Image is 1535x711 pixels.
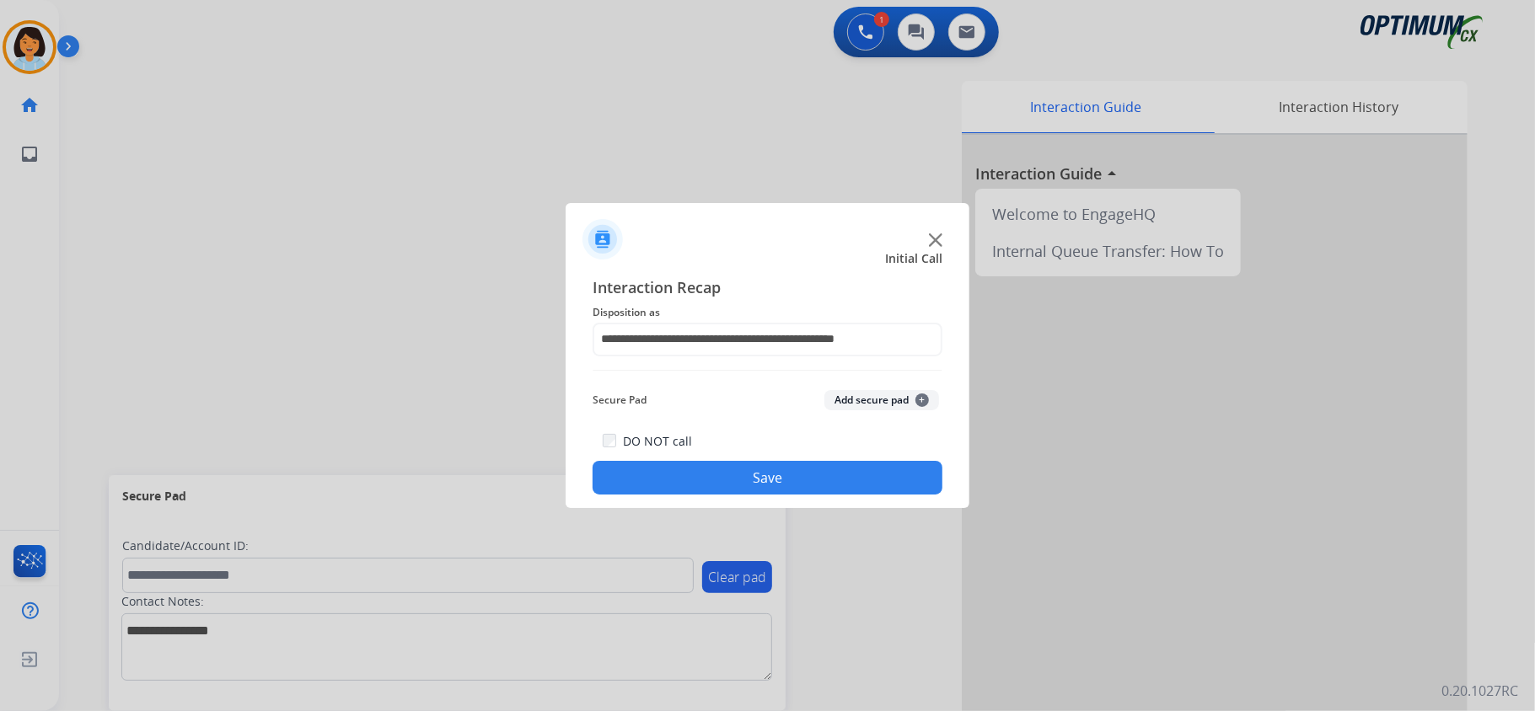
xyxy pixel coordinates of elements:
[915,393,929,407] span: +
[824,390,939,410] button: Add secure pad+
[593,461,942,494] button: Save
[582,219,623,259] img: contactIcon
[1441,681,1518,701] p: 0.20.1027RC
[623,433,692,450] label: DO NOT call
[593,390,647,410] span: Secure Pad
[593,275,942,302] span: Interaction Recap
[593,370,942,371] img: contact-recap-line.svg
[593,302,942,323] span: Disposition as
[885,250,942,267] span: Initial Call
